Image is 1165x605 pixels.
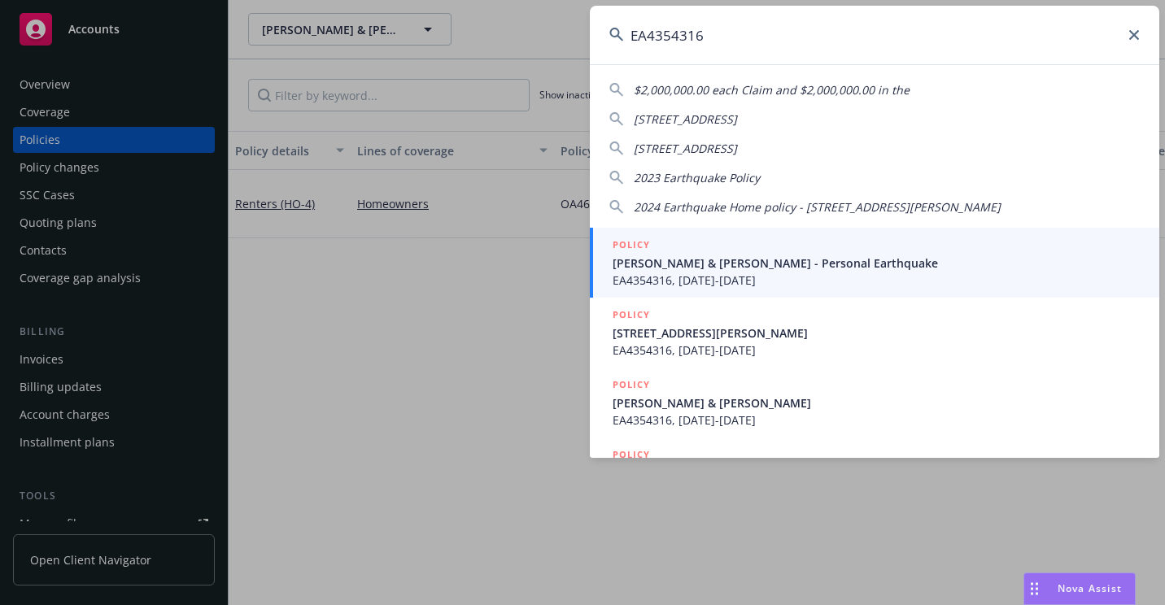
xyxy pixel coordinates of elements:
[634,141,737,156] span: [STREET_ADDRESS]
[634,170,760,185] span: 2023 Earthquake Policy
[1024,573,1045,604] div: Drag to move
[613,324,1140,342] span: [STREET_ADDRESS][PERSON_NAME]
[613,376,650,393] h5: POLICY
[613,307,650,323] h5: POLICY
[1058,581,1122,595] span: Nova Assist
[613,446,650,463] h5: POLICY
[613,237,650,253] h5: POLICY
[634,111,737,127] span: [STREET_ADDRESS]
[613,411,1140,429] span: EA4354316, [DATE]-[DATE]
[613,272,1140,289] span: EA4354316, [DATE]-[DATE]
[1023,572,1136,605] button: Nova Assist
[613,394,1140,411] span: [PERSON_NAME] & [PERSON_NAME]
[590,298,1159,368] a: POLICY[STREET_ADDRESS][PERSON_NAME]EA4354316, [DATE]-[DATE]
[590,437,1159,507] a: POLICY
[634,82,910,98] span: $2,000,000.00 each Claim and $2,000,000.00 in the
[634,199,1001,215] span: 2024 Earthquake Home policy - [STREET_ADDRESS][PERSON_NAME]
[590,368,1159,437] a: POLICY[PERSON_NAME] & [PERSON_NAME]EA4354316, [DATE]-[DATE]
[613,342,1140,359] span: EA4354316, [DATE]-[DATE]
[590,6,1159,64] input: Search...
[613,255,1140,272] span: [PERSON_NAME] & [PERSON_NAME] - Personal Earthquake
[590,228,1159,298] a: POLICY[PERSON_NAME] & [PERSON_NAME] - Personal EarthquakeEA4354316, [DATE]-[DATE]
